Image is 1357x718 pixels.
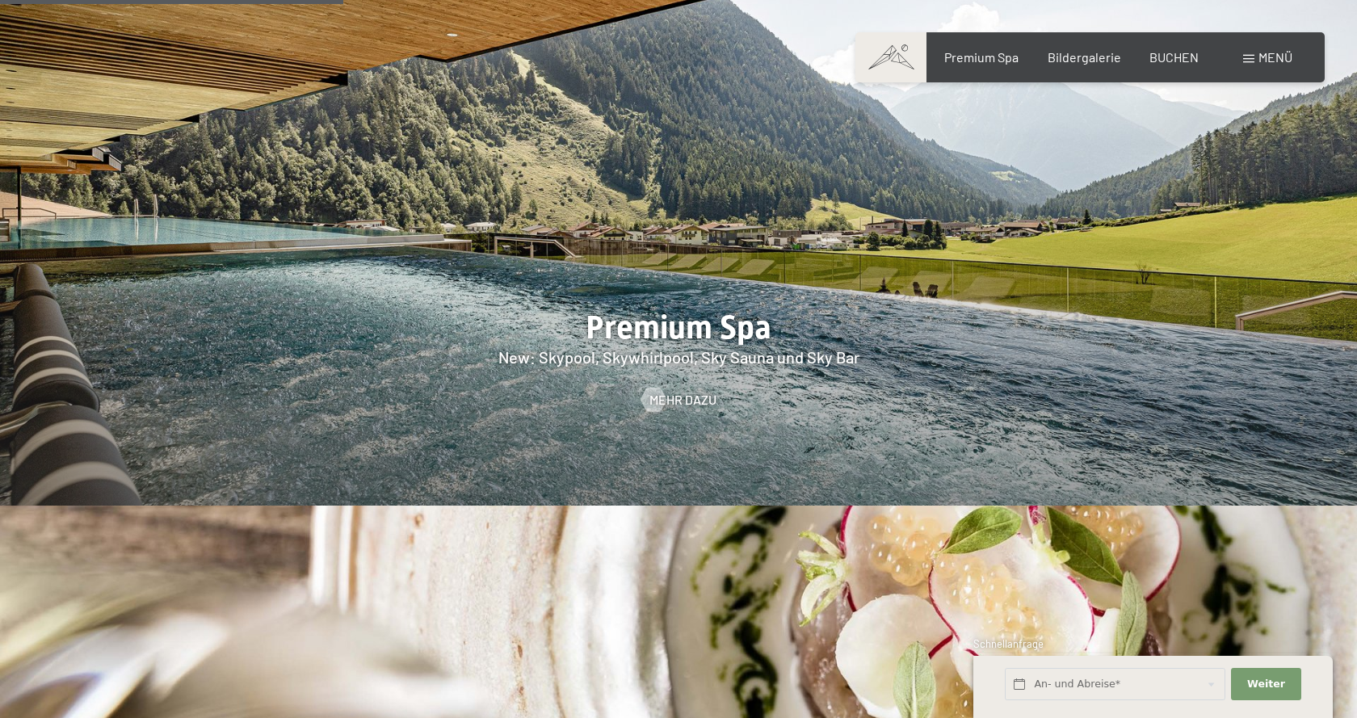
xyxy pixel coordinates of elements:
span: Schnellanfrage [973,637,1044,650]
span: Weiter [1247,677,1285,691]
button: Weiter [1231,668,1300,701]
a: BUCHEN [1149,49,1199,65]
a: Premium Spa [944,49,1019,65]
span: Mehr dazu [649,391,716,409]
span: Menü [1258,49,1292,65]
a: Bildergalerie [1048,49,1121,65]
a: Mehr dazu [641,391,716,409]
